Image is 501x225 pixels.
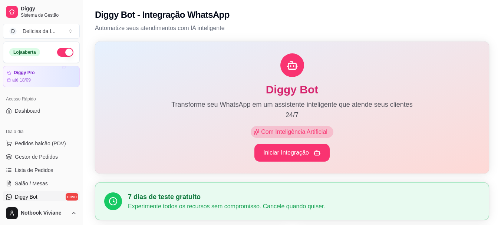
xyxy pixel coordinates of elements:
p: Transforme seu WhatsApp em um assistente inteligente que atende seus clientes 24/7 [168,99,417,120]
div: Delícias da I ... [23,27,56,35]
span: Notbook Viviane [21,210,68,216]
a: Dashboard [3,105,80,117]
article: Diggy Pro [14,70,35,76]
button: Pedidos balcão (PDV) [3,138,80,149]
span: Dashboard [15,107,40,115]
article: até 18/09 [12,77,31,83]
span: Gestor de Pedidos [15,153,58,161]
a: Diggy Proaté 18/09 [3,66,80,87]
span: Salão / Mesas [15,180,48,187]
h1: Diggy Bot [107,83,477,96]
button: Alterar Status [57,48,73,57]
div: Loja aberta [9,48,40,56]
span: Com Inteligência Artificial [260,128,330,136]
span: Diggy [21,6,77,12]
p: Automatize seus atendimentos com IA inteligente [95,24,489,33]
button: Iniciar Integração [254,144,330,162]
p: Experimente todos os recursos sem compromisso. Cancele quando quiser. [128,202,480,211]
span: Lista de Pedidos [15,166,53,174]
a: Diggy Botnovo [3,191,80,203]
h3: 7 dias de teste gratuito [128,192,480,202]
a: Gestor de Pedidos [3,151,80,163]
span: Diggy Bot [15,193,37,201]
a: Salão / Mesas [3,178,80,189]
a: DiggySistema de Gestão [3,3,80,21]
span: D [9,27,17,35]
span: Sistema de Gestão [21,12,77,18]
a: Lista de Pedidos [3,164,80,176]
div: Dia a dia [3,126,80,138]
span: Pedidos balcão (PDV) [15,140,66,147]
button: Select a team [3,24,80,39]
div: Acesso Rápido [3,93,80,105]
h2: Diggy Bot - Integração WhatsApp [95,9,230,21]
button: Notbook Viviane [3,204,80,222]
